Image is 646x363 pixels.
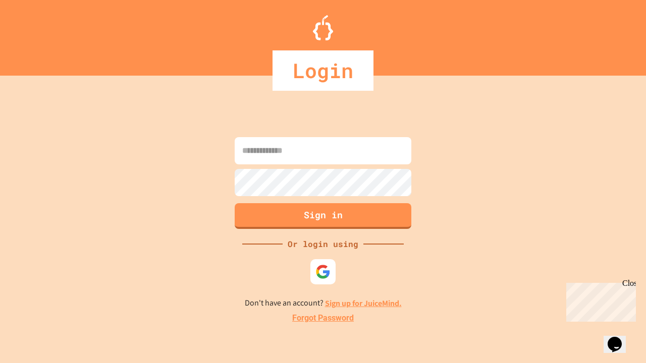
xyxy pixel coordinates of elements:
button: Sign in [235,203,411,229]
iframe: chat widget [562,279,636,322]
p: Don't have an account? [245,297,402,310]
iframe: chat widget [604,323,636,353]
img: Logo.svg [313,15,333,40]
img: google-icon.svg [315,264,331,279]
div: Or login using [283,238,363,250]
div: Login [273,50,373,91]
div: Chat with us now!Close [4,4,70,64]
a: Forgot Password [292,312,354,324]
a: Sign up for JuiceMind. [325,298,402,309]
